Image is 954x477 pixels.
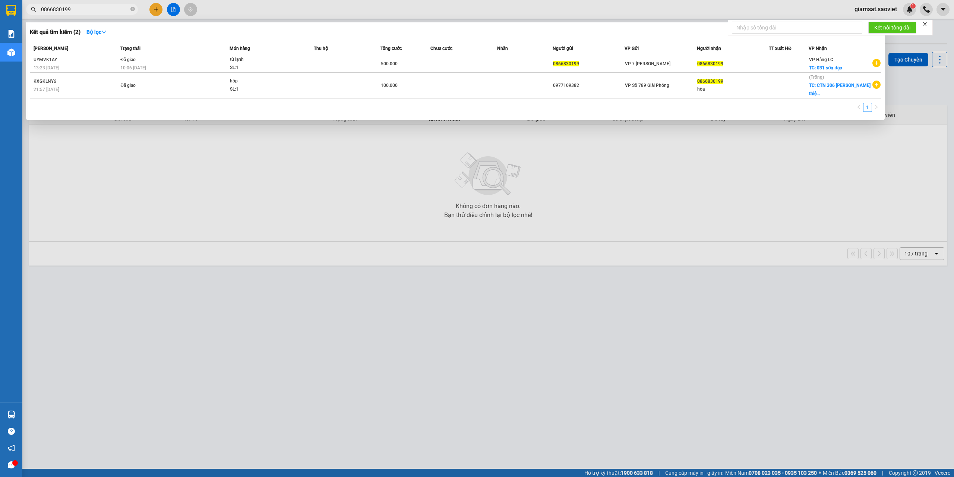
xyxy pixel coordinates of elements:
[314,46,328,51] span: Thu hộ
[34,46,68,51] span: [PERSON_NAME]
[872,59,881,67] span: plus-circle
[34,65,59,70] span: 13:23 [DATE]
[874,23,910,32] span: Kết nối tổng đài
[120,57,136,62] span: Đã giao
[922,22,928,27] span: close
[101,29,107,35] span: down
[8,461,15,468] span: message
[8,445,15,452] span: notification
[230,77,286,85] div: hộp
[230,46,250,51] span: Món hàng
[872,103,881,112] button: right
[34,78,118,85] div: KXGKLNY6
[872,103,881,112] li: Next Page
[230,64,286,72] div: SL: 1
[809,75,824,80] span: (Trống)
[31,7,36,12] span: search
[230,56,286,64] div: tủ lạnh
[809,83,871,96] span: TC: CTN 306 [PERSON_NAME] thiệ...
[130,7,135,11] span: close-circle
[553,82,625,90] div: 0977109382
[854,103,863,112] button: left
[86,29,107,35] strong: Bộ lọc
[625,83,669,88] span: VP Số 789 Giải Phóng
[30,28,80,36] h3: Kết quả tìm kiếm ( 2 )
[120,46,140,51] span: Trạng thái
[34,56,118,64] div: UYMVK1AY
[7,48,15,56] img: warehouse-icon
[497,46,508,51] span: Nhãn
[856,105,861,109] span: left
[553,46,573,51] span: Người gửi
[809,46,827,51] span: VP Nhận
[381,83,398,88] span: 100.000
[697,61,723,66] span: 0866830199
[41,5,129,13] input: Tìm tên, số ĐT hoặc mã đơn
[769,46,792,51] span: TT xuất HĐ
[7,30,15,38] img: solution-icon
[553,61,579,66] span: 0866830199
[6,5,16,16] img: logo-vxr
[697,79,723,84] span: 0866830199
[381,61,398,66] span: 500.000
[697,85,769,93] div: hòa
[625,46,639,51] span: VP Gửi
[8,428,15,435] span: question-circle
[863,103,872,112] a: 1
[863,103,872,112] li: 1
[120,83,136,88] span: Đã giao
[809,57,833,62] span: VP Hàng LC
[872,81,881,89] span: plus-circle
[380,46,402,51] span: Tổng cước
[732,22,862,34] input: Nhập số tổng đài
[130,6,135,13] span: close-circle
[34,87,59,92] span: 21:57 [DATE]
[625,61,670,66] span: VP 7 [PERSON_NAME]
[430,46,452,51] span: Chưa cước
[230,85,286,94] div: SL: 1
[7,411,15,418] img: warehouse-icon
[697,46,721,51] span: Người nhận
[854,103,863,112] li: Previous Page
[874,105,879,109] span: right
[868,22,916,34] button: Kết nối tổng đài
[809,65,842,70] span: TC: 031 sơn đạo
[80,26,113,38] button: Bộ lọcdown
[120,65,146,70] span: 10:06 [DATE]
